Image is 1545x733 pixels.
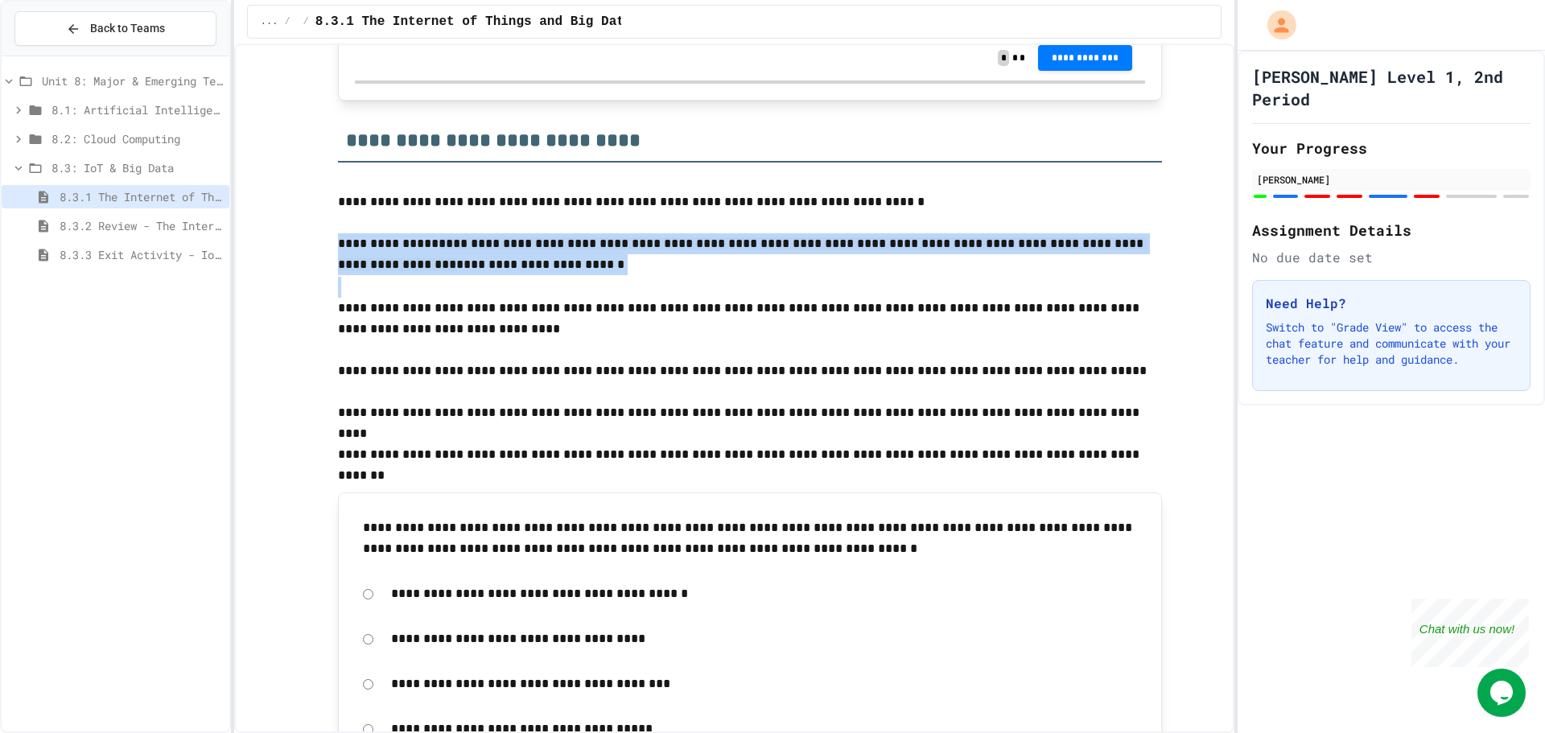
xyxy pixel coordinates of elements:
span: Back to Teams [90,20,165,37]
span: 8.2: Cloud Computing [51,130,223,147]
span: 8.3.2 Review - The Internet of Things and Big Data [60,217,223,234]
div: My Account [1250,6,1300,43]
span: ... [261,15,278,28]
iframe: chat widget [1477,669,1529,717]
span: 8.1: Artificial Intelligence Basics [51,101,223,118]
h2: Assignment Details [1252,219,1531,241]
span: / [303,15,309,28]
span: / [284,15,290,28]
span: Unit 8: Major & Emerging Technologies [42,72,223,89]
div: [PERSON_NAME] [1257,172,1526,187]
h1: [PERSON_NAME] Level 1, 2nd Period [1252,65,1531,110]
button: Back to Teams [14,11,216,46]
span: 8.3.3 Exit Activity - IoT Data Detective Challenge [60,246,223,263]
span: 8.3.1 The Internet of Things and Big Data: Our Connected Digital World [60,188,223,205]
p: Switch to "Grade View" to access the chat feature and communicate with your teacher for help and ... [1266,319,1517,368]
span: 8.3.1 The Internet of Things and Big Data: Our Connected Digital World [315,12,856,31]
div: No due date set [1252,248,1531,267]
h3: Need Help? [1266,294,1517,313]
iframe: chat widget [1411,599,1529,667]
span: 8.3: IoT & Big Data [51,159,223,176]
h2: Your Progress [1252,137,1531,159]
